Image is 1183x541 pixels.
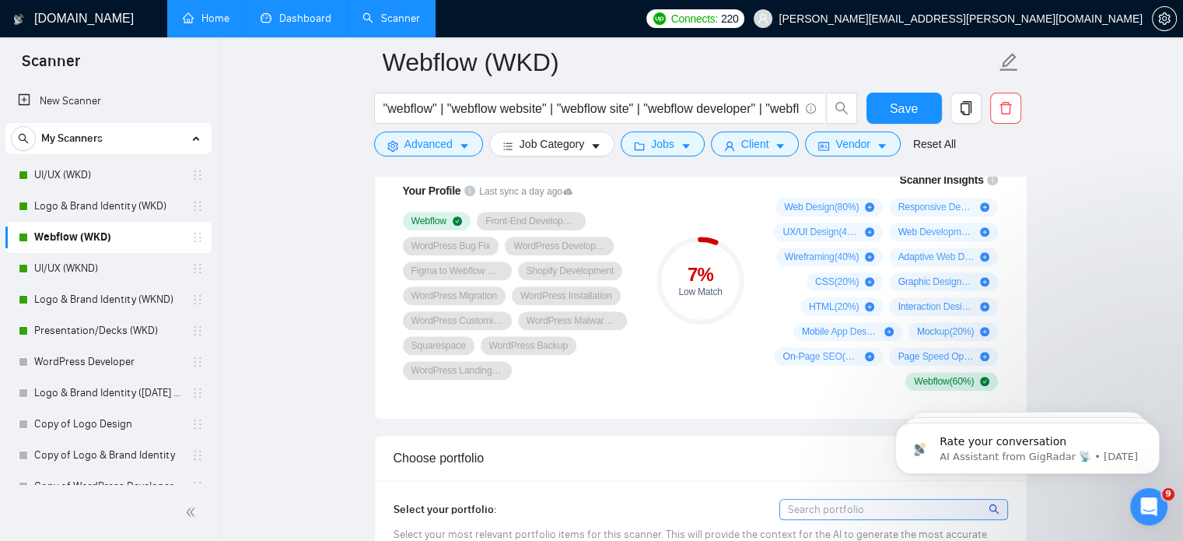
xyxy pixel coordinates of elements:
[809,300,859,313] span: HTML ( 20 %)
[656,265,744,284] div: 7 %
[989,501,1002,518] span: search
[877,140,887,152] span: caret-down
[411,215,446,227] span: Webflow
[898,276,974,288] span: Graphic Design ( 20 %)
[590,140,601,152] span: caret-down
[34,346,182,378] a: WordPress Developer
[865,252,874,262] span: plus-circle
[1153,12,1176,25] span: setting
[520,135,584,153] span: Job Category
[12,133,35,144] span: search
[866,93,942,124] button: Save
[898,350,974,363] span: Page Speed Optimization ( 20 %)
[459,140,470,152] span: caret-down
[898,226,974,238] span: Web Development ( 40 %)
[898,201,974,213] span: Responsive Design ( 40 %)
[5,123,212,502] li: My Scanners
[899,174,983,185] span: Scanner Insights
[183,12,229,25] a: homeHome
[865,202,874,212] span: plus-circle
[1152,12,1177,25] a: setting
[464,185,475,196] span: info-circle
[13,7,24,32] img: logo
[191,449,204,462] span: holder
[185,504,201,520] span: double-left
[387,140,398,152] span: setting
[980,302,989,311] span: plus-circle
[34,378,182,409] a: Logo & Brand Identity ([DATE] AM)
[191,356,204,368] span: holder
[191,231,204,244] span: holder
[527,314,618,327] span: WordPress Malware Removal
[191,387,204,399] span: holder
[191,200,204,213] span: holder
[411,290,497,302] span: WordPress Migration
[991,101,1020,115] span: delete
[898,251,974,263] span: Adaptive Web Design ( 20 %)
[1162,488,1174,501] span: 9
[41,123,103,154] span: My Scanners
[34,440,182,471] a: Copy of Logo & Brand Identity
[806,104,816,114] span: info-circle
[914,375,974,388] span: Webflow ( 60 %)
[721,10,738,27] span: 220
[34,409,182,440] a: Copy of Logo Design
[5,86,212,117] li: New Scanner
[785,251,859,263] span: Wireframing ( 40 %)
[784,201,859,213] span: Web Design ( 80 %)
[805,132,900,156] button: idcardVendorcaret-down
[980,327,989,336] span: plus-circle
[865,352,874,361] span: plus-circle
[950,93,982,124] button: copy
[741,135,769,153] span: Client
[479,184,572,199] span: Last sync a day ago
[980,377,989,386] span: check-circle
[1152,6,1177,31] button: setting
[404,135,453,153] span: Advanced
[34,222,182,253] a: Webflow (WKD)
[18,86,199,117] a: New Scanner
[980,227,989,237] span: plus-circle
[980,352,989,361] span: plus-circle
[835,135,870,153] span: Vendor
[191,480,204,493] span: holder
[502,140,513,152] span: bars
[394,503,497,516] span: Select your portfolio:
[782,350,859,363] span: On-Page SEO ( 20 %)
[634,140,645,152] span: folder
[34,160,182,191] a: UI/UX (WKD)
[653,12,666,25] img: upwork-logo.png
[782,226,859,238] span: UX/UI Design ( 40 %)
[980,277,989,286] span: plus-circle
[11,126,36,151] button: search
[411,339,466,352] span: Squarespace
[671,10,718,27] span: Connects:
[411,240,491,252] span: WordPress Bug Fix
[980,202,989,212] span: plus-circle
[191,169,204,181] span: holder
[9,50,93,83] span: Scanner
[383,43,996,82] input: Scanner name...
[775,140,786,152] span: caret-down
[261,12,331,25] a: dashboardDashboard
[191,262,204,275] span: holder
[1130,488,1167,525] iframe: Intercom live chat
[987,174,998,185] span: info-circle
[191,418,204,430] span: holder
[711,132,800,156] button: userClientcaret-down
[802,325,878,338] span: Mobile App Design ( 20 %)
[890,99,918,118] span: Save
[34,191,182,222] a: Logo & Brand Identity (WKD)
[826,93,857,124] button: search
[865,227,874,237] span: plus-circle
[656,287,744,297] div: Low Match
[990,93,1021,124] button: delete
[485,215,577,227] span: Front-End Development
[827,101,856,115] span: search
[489,339,568,352] span: WordPress Backup
[951,101,981,115] span: copy
[651,135,674,153] span: Jobs
[865,302,874,311] span: plus-circle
